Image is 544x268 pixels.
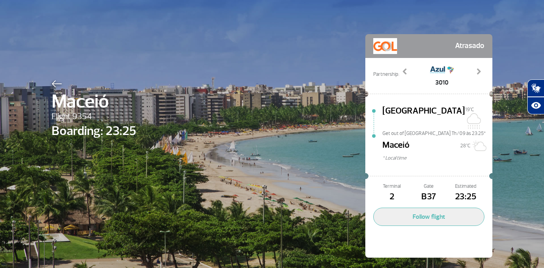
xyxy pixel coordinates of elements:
[410,190,447,204] span: B37
[448,183,484,190] span: Estimated
[455,38,484,54] span: Atrasado
[527,79,544,97] button: Abrir tradutor de língua de sinais.
[465,106,474,113] span: 19°C
[430,78,454,87] span: 3010
[527,97,544,114] button: Abrir recursos assistivos.
[382,130,492,135] span: Get out of [GEOGRAPHIC_DATA] Th/09 às 23:25*
[410,183,447,190] span: Gate
[373,208,484,226] button: Follow flight
[527,79,544,114] div: Plugin de acessibilidade da Hand Talk.
[382,154,492,162] span: * Local time
[465,113,481,129] img: Nublado
[373,183,410,190] span: Terminal
[52,87,136,116] span: Maceió
[373,190,410,204] span: 2
[382,139,409,154] span: Maceió
[460,143,471,149] span: 28°C
[471,138,486,154] img: Sol com muitas nuvens
[52,110,136,123] span: Flight 9354
[373,71,399,78] span: Partnership:
[52,121,136,141] span: Boarding: 23:25
[448,190,484,204] span: 23:25
[382,104,465,130] span: [GEOGRAPHIC_DATA]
